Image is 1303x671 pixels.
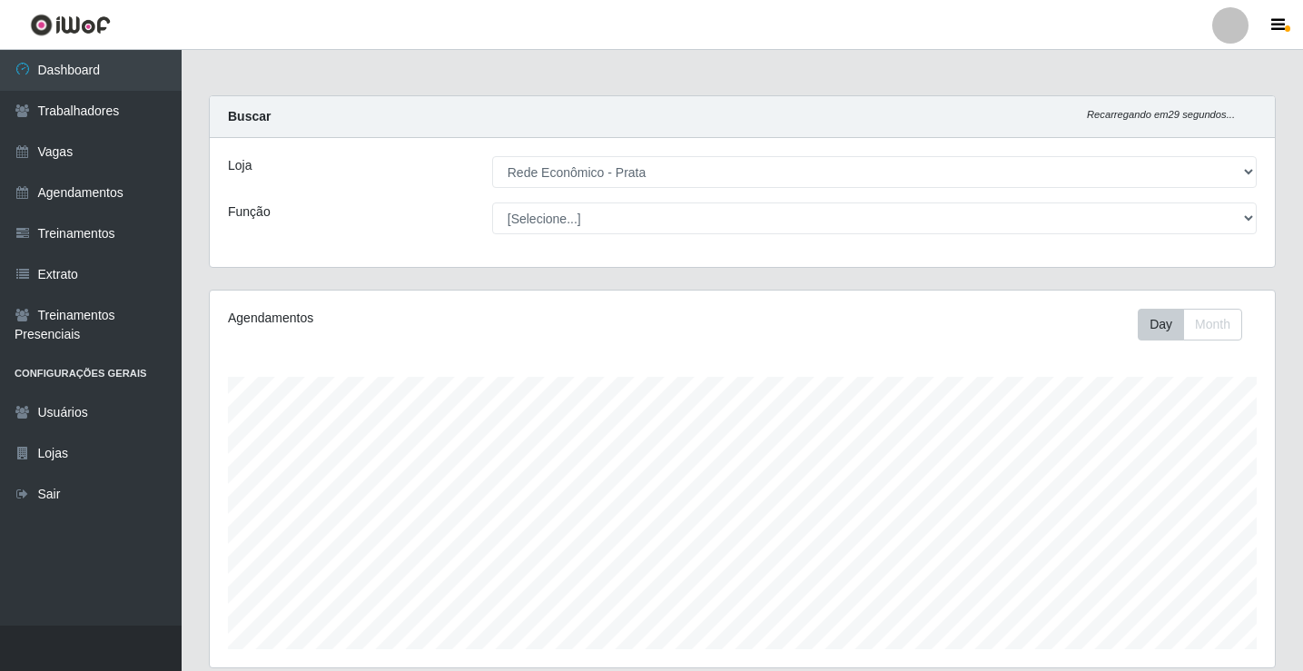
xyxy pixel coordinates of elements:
[1138,309,1184,340] button: Day
[1183,309,1242,340] button: Month
[228,156,252,175] label: Loja
[228,309,641,328] div: Agendamentos
[1087,109,1235,120] i: Recarregando em 29 segundos...
[30,14,111,36] img: CoreUI Logo
[1138,309,1257,340] div: Toolbar with button groups
[228,109,271,123] strong: Buscar
[228,202,271,222] label: Função
[1138,309,1242,340] div: First group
